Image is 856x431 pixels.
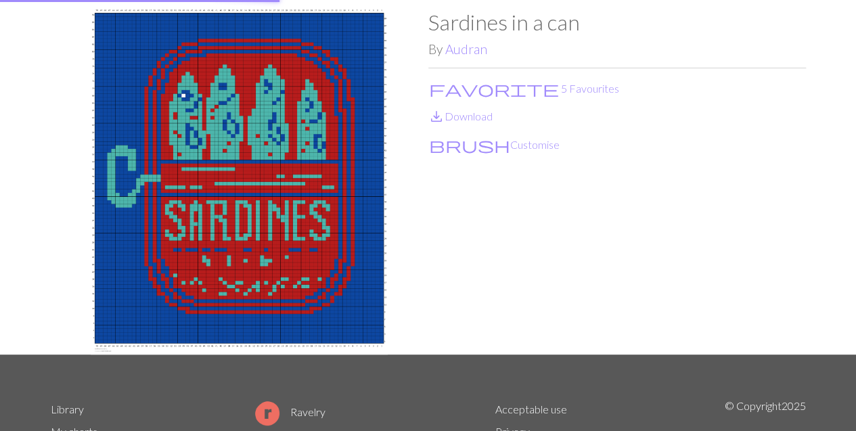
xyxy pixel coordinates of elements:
[429,81,559,97] i: Favourite
[428,41,806,57] h2: By
[429,135,510,154] span: brush
[255,401,279,426] img: Ravelry logo
[51,9,428,355] img: Sardines in a can
[51,403,84,415] a: Library
[428,80,620,97] button: Favourite 5 Favourites
[445,41,487,57] a: Audran
[428,108,445,124] i: Download
[429,137,510,153] i: Customise
[255,405,325,418] a: Ravelry
[428,136,560,154] button: CustomiseCustomise
[495,403,567,415] a: Acceptable use
[428,107,445,126] span: save_alt
[428,110,493,122] a: DownloadDownload
[429,79,559,98] span: favorite
[428,9,806,35] h1: Sardines in a can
